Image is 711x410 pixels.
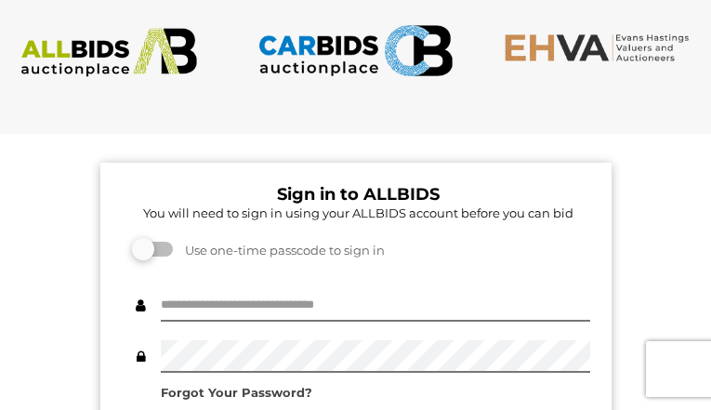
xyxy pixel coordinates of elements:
[176,243,385,258] span: Use one-time passcode to sign in
[161,385,312,400] a: Forgot Your Password?
[277,184,440,205] b: Sign in to ALLBIDS
[11,28,207,77] img: ALLBIDS.com.au
[504,33,700,62] img: EHVA.com.au
[126,206,590,219] h5: You will need to sign in using your ALLBIDS account before you can bid
[257,19,454,83] img: CARBIDS.com.au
